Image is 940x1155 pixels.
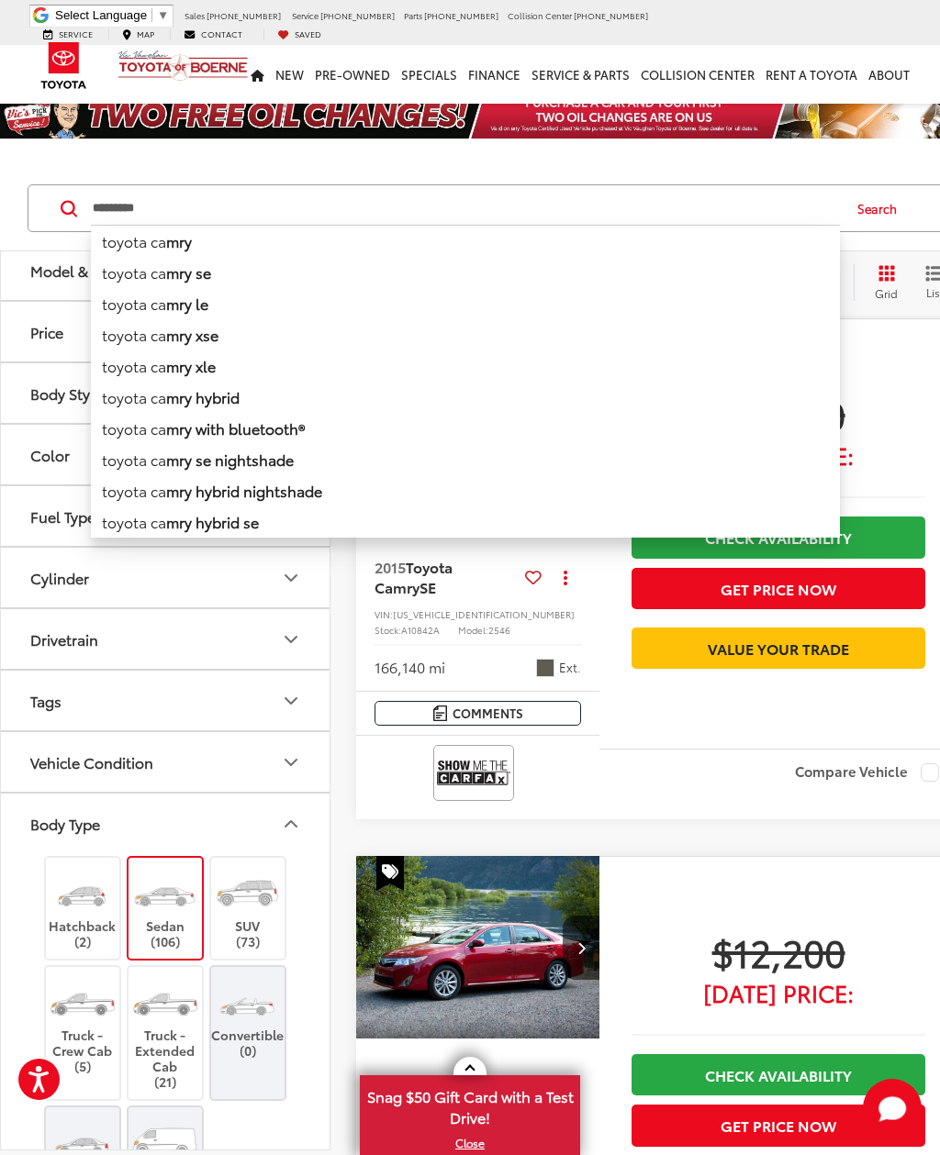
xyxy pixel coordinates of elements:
span: Toyota Camry [375,556,453,597]
img: SUV [213,867,282,918]
b: mry hybrid [166,386,240,407]
span: 2546 [488,623,510,637]
span: dropdown dots [564,570,567,584]
div: Cylinder [280,567,302,589]
img: Hatchback [48,867,117,918]
button: DrivetrainDrivetrain [1,609,331,669]
input: Search by Make, Model, or Keyword [91,186,840,230]
li: toyota ca [91,257,840,288]
label: Sedan (106) [129,867,203,950]
div: Drivetrain [280,628,302,650]
li: toyota ca [91,319,840,350]
li: toyota ca [91,475,840,506]
div: 166,140 mi [375,657,445,678]
a: 2015Toyota CamrySE [375,557,518,598]
button: Model & TrimModel & Trim [1,240,331,300]
img: View CARFAX report [437,749,510,797]
span: Predawn Gray Mica [536,659,554,677]
button: PricePrice [1,302,331,361]
span: [PHONE_NUMBER] [424,9,498,21]
div: Drivetrain [30,630,98,648]
button: Body StyleBody Style [1,363,331,423]
button: Vehicle ConditionVehicle Condition [1,732,331,792]
b: mry se nightshade [166,449,294,470]
button: Actions [549,561,581,594]
button: Toggle Chat Window [863,1079,922,1138]
b: mry [166,230,192,251]
span: Service [292,9,319,21]
button: CylinderCylinder [1,548,331,607]
span: VIN: [375,607,393,621]
a: Service & Parts: Opens in a new tab [526,45,635,104]
button: Get Price Now [632,568,925,609]
span: ▼ [157,8,169,22]
div: Tags [280,690,302,712]
span: [PHONE_NUMBER] [574,9,648,21]
div: Vehicle Condition [30,753,153,771]
a: My Saved Vehicles [263,28,335,40]
a: 2012 Toyota Camry LE2012 Toyota Camry LE2012 Toyota Camry LE2012 Toyota Camry LE [355,856,601,1039]
span: $12,200 [632,928,925,974]
img: Convertible [213,976,282,1027]
img: Comments [433,705,448,721]
span: Map [137,28,154,39]
a: Check Availability [632,1054,925,1095]
label: SUV (73) [211,867,285,950]
span: Snag $50 Gift Card with a Test Drive! [362,1077,578,1133]
li: toyota ca [91,413,840,444]
div: Price [30,323,63,340]
a: Pre-Owned [309,45,396,104]
span: Collision Center [508,9,572,21]
li: toyota ca [91,225,840,257]
span: [DATE] Price: [632,983,925,1002]
span: Special [376,856,404,891]
a: Finance [463,45,526,104]
b: mry xse [166,324,218,345]
a: Specials [396,45,463,104]
button: TagsTags [1,671,331,730]
div: 2012 Toyota Camry LE 0 [355,856,601,1039]
label: Hatchback (2) [46,867,120,950]
span: A10842A [401,623,440,637]
button: ColorColor [1,425,331,484]
div: Body Type [280,813,302,835]
div: Cylinder [30,569,89,586]
div: Fuel Type [30,507,95,525]
span: [PHONE_NUMBER] [207,9,281,21]
a: Collision Center [635,45,760,104]
span: Parts [404,9,422,21]
button: Next image [563,916,599,980]
span: Comments [453,705,523,722]
div: Body Type [30,815,100,832]
li: toyota ca [91,350,840,382]
img: 2012 Toyota Camry LE [355,856,601,1040]
button: Get Price Now [632,1105,925,1146]
span: Contact [201,28,242,39]
a: Select Language​ [55,8,169,22]
span: Ext. [559,659,581,676]
span: ​ [151,8,152,22]
img: Truck - Extended Cab [130,976,199,1027]
b: mry xle [166,355,216,376]
span: Select Language [55,8,147,22]
a: Service [29,28,106,40]
a: Map [108,28,168,40]
span: Grid [875,285,898,301]
label: Convertible (0) [211,976,285,1059]
a: New [270,45,309,104]
button: Comments [375,701,581,726]
button: Search [840,185,923,231]
label: Compare Vehicle [795,763,939,782]
img: Truck - Crew Cab [48,976,117,1027]
div: Tags [30,692,62,709]
button: Body TypeBody Type [1,794,331,853]
span: [PHONE_NUMBER] [320,9,395,21]
li: toyota ca [91,444,840,475]
span: [US_VEHICLE_IDENTIFICATION_NUMBER] [393,607,575,621]
div: Color [30,446,70,463]
span: 2015 [375,556,406,577]
span: Sales [185,9,205,21]
a: Contact [170,28,256,40]
li: toyota ca [91,382,840,413]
